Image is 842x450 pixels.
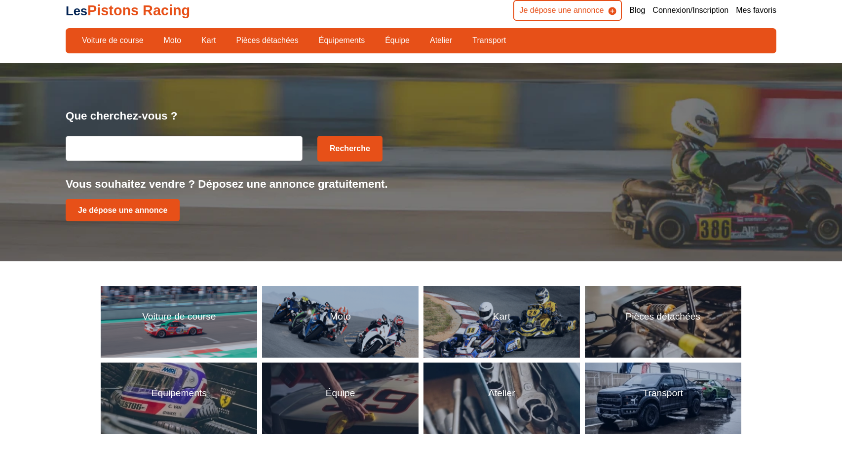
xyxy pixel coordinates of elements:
p: Voiture de course [142,310,216,324]
a: Blog [629,5,645,16]
a: Voiture de course [76,32,150,49]
a: Transport [466,32,512,49]
a: Voiture de courseVoiture de course [101,286,257,358]
p: Transport [643,387,683,400]
a: Atelier [423,32,459,49]
p: Équipements [152,387,207,400]
a: Pièces détachéesPièces détachées [585,286,741,358]
p: Kart [493,310,510,324]
span: Les [66,4,87,18]
p: Pièces détachées [625,310,700,324]
a: Mes favoris [736,5,776,16]
a: TransportTransport [585,363,741,434]
p: Que cherchez-vous ? [66,108,776,123]
a: Équipe [379,32,416,49]
a: Kart [195,32,222,49]
button: Recherche [317,136,383,162]
a: Connexion/Inscription [652,5,728,16]
a: Équipements [312,32,371,49]
a: ÉquipementsÉquipements [101,363,257,434]
a: Moto [157,32,188,49]
a: Je dépose une annonce [66,199,180,221]
p: Atelier [488,387,515,400]
a: Pièces détachées [230,32,305,49]
p: Moto [330,310,351,324]
a: AtelierAtelier [423,363,580,434]
a: MotoMoto [262,286,419,358]
p: Équipe [326,387,355,400]
a: ÉquipeÉquipe [262,363,419,434]
p: Vous souhaitez vendre ? Déposez une annonce gratuitement. [66,176,776,192]
a: KartKart [423,286,580,358]
a: LesPistons Racing [66,2,190,18]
